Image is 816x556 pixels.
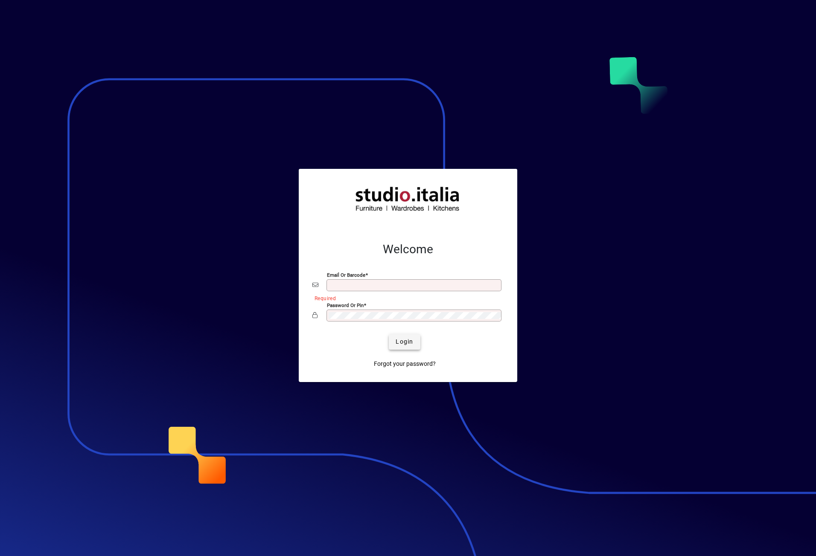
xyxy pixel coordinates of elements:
[327,302,364,308] mat-label: Password or Pin
[315,293,497,302] mat-error: Required
[374,359,436,368] span: Forgot your password?
[370,356,439,372] a: Forgot your password?
[312,242,504,257] h2: Welcome
[327,272,365,278] mat-label: Email or Barcode
[389,334,420,350] button: Login
[396,337,413,346] span: Login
